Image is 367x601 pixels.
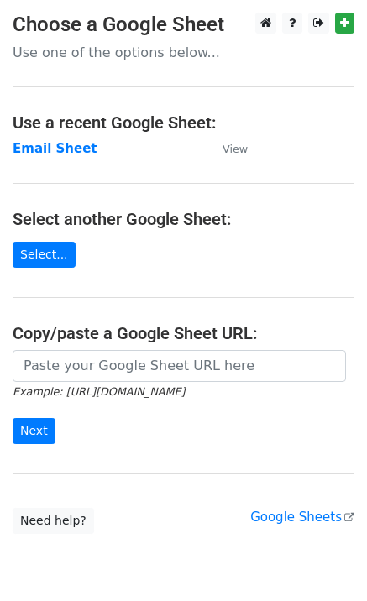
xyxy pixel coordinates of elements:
h4: Copy/paste a Google Sheet URL: [13,323,354,343]
a: Email Sheet [13,141,97,156]
h4: Use a recent Google Sheet: [13,112,354,133]
h4: Select another Google Sheet: [13,209,354,229]
small: Example: [URL][DOMAIN_NAME] [13,385,185,398]
a: Select... [13,242,76,268]
a: Google Sheets [250,510,354,525]
p: Use one of the options below... [13,44,354,61]
h3: Choose a Google Sheet [13,13,354,37]
input: Paste your Google Sheet URL here [13,350,346,382]
input: Next [13,418,55,444]
small: View [223,143,248,155]
a: Need help? [13,508,94,534]
a: View [206,141,248,156]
